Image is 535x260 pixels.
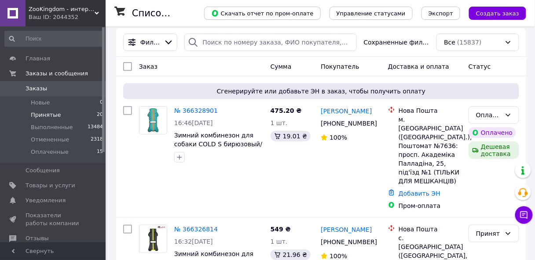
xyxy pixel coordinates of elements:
span: Скачать отчет по пром-оплате [211,9,314,17]
img: Фото товару [139,225,167,253]
span: 2318 [91,136,103,144]
div: м. [GEOGRAPHIC_DATA] ([GEOGRAPHIC_DATA].), Поштомат №7636: просп. Академіка Палладіна, 25, під'їз... [399,115,462,186]
img: Фото товару [139,107,167,134]
span: 1 шт. [271,119,288,126]
a: [PERSON_NAME] [321,225,372,234]
span: Заказы [26,85,47,93]
div: [PHONE_NUMBER] [319,236,374,248]
span: Создать заказ [476,10,519,17]
a: № 366326814 [174,226,218,233]
span: 100% [330,134,347,141]
span: Все [444,38,455,47]
span: 475.20 ₴ [271,107,302,114]
span: Отмененные [31,136,69,144]
span: Покупатель [321,63,359,70]
button: Создать заказ [469,7,526,20]
button: Управление статусами [330,7,413,20]
div: Ваш ID: 2044352 [29,13,106,21]
a: Фото товару [139,225,167,253]
span: Отзывы [26,234,49,242]
span: Оплаченные [31,148,69,156]
a: Зимний комбинезон для собаки COLD S бирюзовый/ Длина спины: 27-29см, обхват груди: 37-44см/ Pet F... [174,132,262,174]
button: Чат с покупателем [515,206,533,224]
span: Управление статусами [337,10,406,17]
div: 19.01 ₴ [271,131,311,141]
div: Оплачено [469,127,516,138]
span: 20 [97,111,103,119]
div: Оплаченный [476,110,501,120]
input: Поиск [4,31,104,47]
span: (15837) [457,39,481,46]
div: Принят [476,229,501,238]
span: Сохраненные фильтры: [364,38,430,47]
div: Нова Пошта [399,106,462,115]
span: Фильтры [140,38,160,47]
span: 16:46[DATE] [174,119,213,126]
span: Сгенерируйте или добавьте ЭН в заказ, чтобы получить оплату [127,87,516,96]
span: 15 [97,148,103,156]
span: Заказ [139,63,158,70]
span: Заказы и сообщения [26,70,88,78]
span: Сообщения [26,167,60,175]
a: № 366328901 [174,107,218,114]
h1: Список заказов [132,8,208,19]
span: 0 [100,99,103,107]
a: [PERSON_NAME] [321,107,372,115]
span: Статус [469,63,491,70]
span: 100% [330,253,347,260]
span: Принятые [31,111,61,119]
span: 549 ₴ [271,226,291,233]
div: Пром-оплата [399,201,462,210]
input: Поиск по номеру заказа, ФИО покупателя, номеру телефона, Email, номеру накладной [184,33,356,51]
span: 16:32[DATE] [174,238,213,245]
span: Показатели работы компании [26,212,81,227]
button: Скачать отчет по пром-оплате [204,7,321,20]
span: Выполненные [31,123,73,131]
span: 13484 [88,123,103,131]
a: Создать заказ [460,9,526,16]
span: ZooKingdom - интернет-магазин зоотоваров с заботой о Вас [29,5,95,13]
span: Доставка и оплата [388,63,449,70]
div: 21.96 ₴ [271,249,311,260]
button: Экспорт [421,7,460,20]
span: Товары и услуги [26,182,75,189]
span: Новые [31,99,50,107]
span: Уведомления [26,197,66,204]
span: Экспорт [429,10,453,17]
div: Дешевая доставка [469,141,519,159]
a: Добавить ЭН [399,190,440,197]
div: [PHONE_NUMBER] [319,117,374,130]
span: Главная [26,55,50,63]
span: Сумма [271,63,292,70]
span: 1 шт. [271,238,288,245]
div: Нова Пошта [399,225,462,234]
